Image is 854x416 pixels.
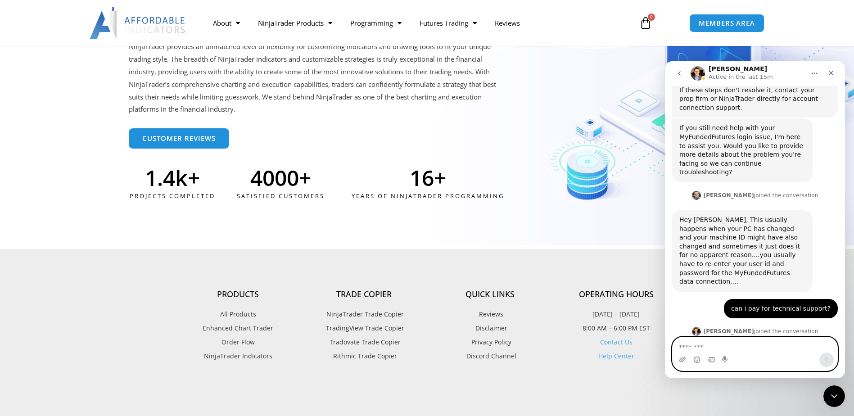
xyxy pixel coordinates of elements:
[427,308,553,320] a: Reviews
[218,189,343,203] div: Satisfied Customers
[598,352,634,360] a: Help Center
[665,61,845,378] iframe: Intercom live chat
[90,7,186,39] img: LogoAI | Affordable Indicators – NinjaTrader
[427,322,553,334] a: Disclaimer
[204,13,629,33] nav: Menu
[142,135,216,142] span: Customer Reviews
[411,13,486,33] a: Futures Trading
[327,336,401,348] span: Tradovate Trade Copier
[175,308,301,320] a: All Products
[204,13,249,33] a: About
[250,167,299,189] span: 4000
[427,350,553,362] a: Discord Channel
[129,41,500,116] p: NinjaTrader provides an unmatched level of flexibility for customizing indicators and drawing too...
[221,336,255,348] span: Order Flow
[204,350,272,362] span: NinjaTrader Indicators
[434,167,533,189] span: +
[175,322,301,334] a: Enhanced Chart Trader
[299,167,343,189] span: +
[175,289,301,299] h4: Products
[220,308,256,320] span: All Products
[477,308,503,320] span: Reviews
[301,322,427,334] a: TradingView Trade Copier
[699,20,755,27] span: MEMBERS AREA
[553,322,679,334] p: 8:00 AM – 6:00 PM EST
[473,322,507,334] span: Disclaimer
[823,385,845,407] iframe: Intercom live chat
[301,336,427,348] a: Tradovate Trade Copier
[129,189,216,203] div: Projects Completed
[249,13,341,33] a: NinjaTrader Products
[427,336,553,348] a: Privacy Policy
[324,308,404,320] span: NinjaTrader Trade Copier
[689,14,764,32] a: MEMBERS AREA
[626,10,665,36] a: 0
[175,167,216,189] span: k+
[600,338,633,346] a: Contact Us
[469,336,511,348] span: Privacy Policy
[331,350,397,362] span: Rithmic Trade Copier
[175,350,301,362] a: NinjaTrader Indicators
[410,167,434,189] span: 16
[427,289,553,299] h4: Quick Links
[203,322,273,334] span: Enhanced Chart Trader
[322,189,533,203] div: Years of ninjatrader programming
[648,14,655,21] span: 0
[553,289,679,299] h4: Operating Hours
[324,322,404,334] span: TradingView Trade Copier
[464,350,516,362] span: Discord Channel
[129,128,229,149] a: Customer Reviews
[145,167,175,189] span: 1.4
[175,336,301,348] a: Order Flow
[486,13,529,33] a: Reviews
[341,13,411,33] a: Programming
[301,308,427,320] a: NinjaTrader Trade Copier
[301,289,427,299] h4: Trade Copier
[553,308,679,320] p: [DATE] – [DATE]
[301,350,427,362] a: Rithmic Trade Copier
